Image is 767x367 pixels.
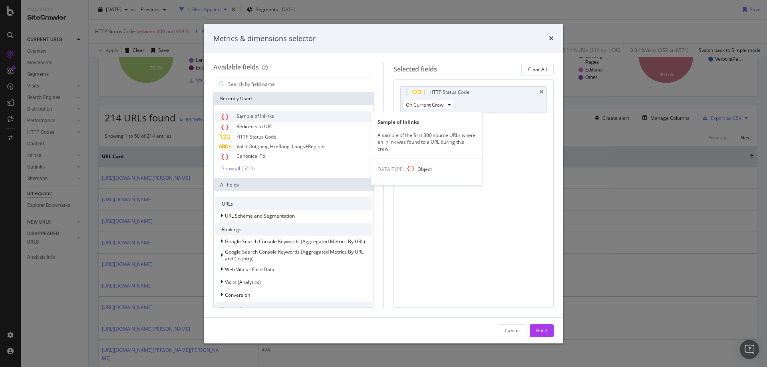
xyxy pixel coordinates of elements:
span: Web Vitals - Field Data [225,266,274,273]
div: HTTP Status CodetimesOn Current Crawl [400,86,547,113]
div: Metrics & dimensions selector [213,34,316,44]
div: Cancel [505,327,520,334]
div: URLs [215,197,372,210]
span: On Current Crawl [406,101,445,108]
span: Visits (Analytics) [225,279,261,286]
span: Sample of Inlinks [236,113,274,119]
button: Clear All [521,63,554,75]
div: modal [204,24,563,343]
div: A sample of the first 300 source URLs where an inlink was found to a URL during this crawl. [371,132,482,152]
span: Conversion [225,292,250,298]
button: On Current Crawl [402,100,455,109]
button: Build [530,324,554,337]
div: times [540,90,543,95]
div: Available fields [213,63,259,71]
div: Build [536,327,547,334]
span: Valid Outgoing Hreflang: Langs+Regions [236,143,326,150]
span: Google Search Console Keywords (Aggregated Metrics By URL) [225,238,365,245]
div: Clear All [528,66,547,73]
div: Crawlability [215,302,372,315]
div: ( 5 / 10 ) [240,165,255,172]
span: DATA TYPE: [378,166,404,173]
span: Canonical To [236,153,265,159]
div: All fields [214,178,374,191]
span: Object [417,166,432,173]
button: Cancel [498,324,527,337]
div: Selected fields [393,65,437,74]
div: Show all [222,166,240,171]
div: HTTP Status Code [429,88,469,96]
div: Sample of Inlinks [371,119,482,125]
div: Open Intercom Messenger [740,340,759,359]
span: URL Scheme and Segmentation [225,212,295,219]
span: Redirects to URL [236,123,273,130]
div: Rankings [215,223,372,236]
input: Search by field name [227,78,372,90]
div: times [549,34,554,44]
span: Google Search Console Keywords (Aggregated Metrics By URL and Country) [225,248,364,262]
span: HTTP Status Code [236,133,276,140]
div: Recently Used [214,92,374,105]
